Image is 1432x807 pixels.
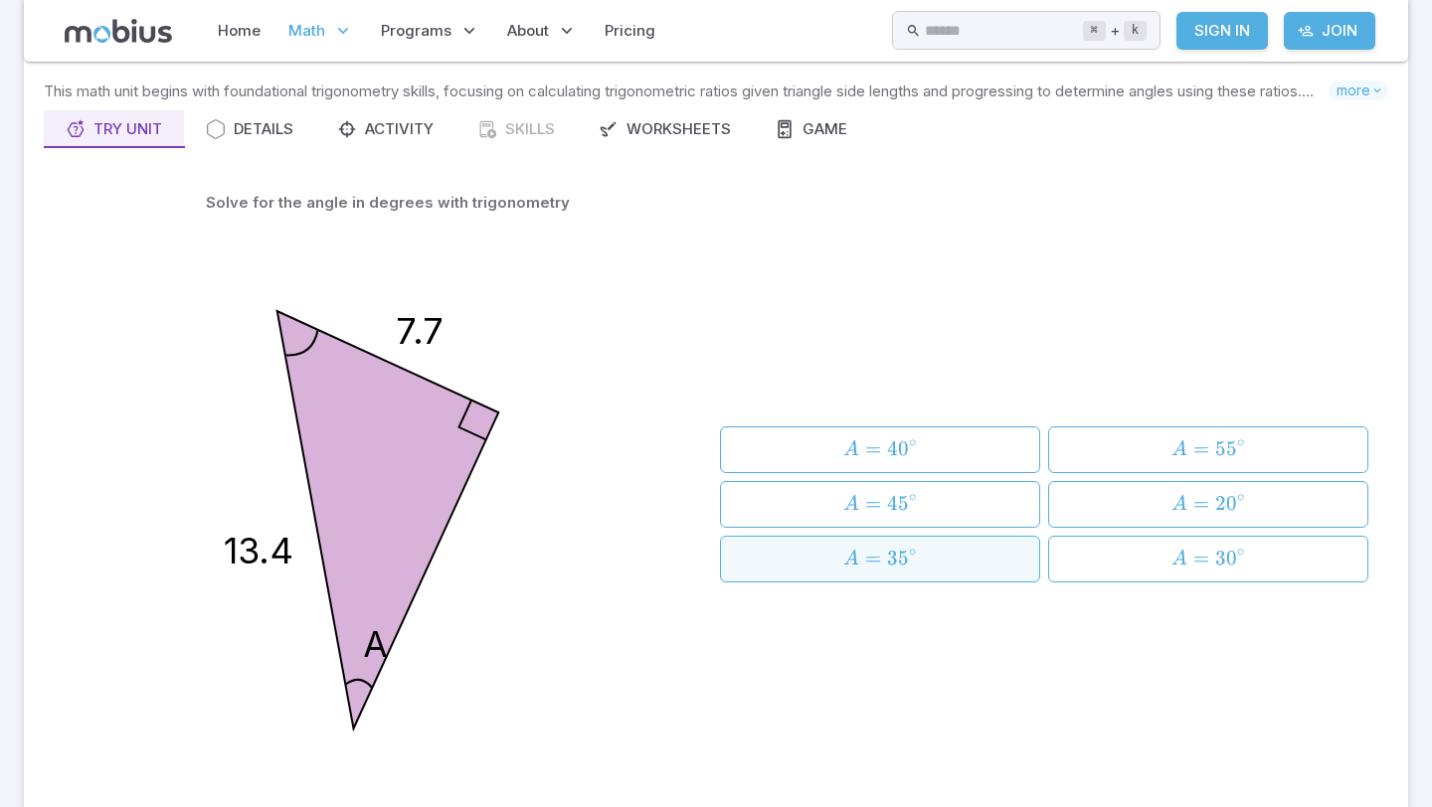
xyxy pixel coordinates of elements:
[507,20,549,42] span: About
[1215,491,1226,516] span: 2
[212,8,267,54] a: Home
[887,436,898,461] span: 4
[1171,550,1187,569] span: A
[1193,436,1209,461] span: =
[1226,436,1237,461] span: 5
[898,436,909,461] span: 0
[206,192,570,214] p: Solve for the angle in degrees with trigonometry
[1284,12,1375,50] a: Join
[865,546,881,570] span: =
[1171,495,1187,515] span: A
[898,546,909,570] span: 5
[1083,21,1106,41] kbd: ⌘
[206,118,293,140] div: Details
[1226,491,1237,516] span: 0
[887,546,898,570] span: 3
[1237,543,1244,560] span: ∘
[1215,546,1226,570] span: 3
[1193,491,1209,516] span: =
[1176,12,1268,50] a: Sign In
[1237,433,1244,450] span: ∘
[843,550,859,569] span: A
[599,8,661,54] a: Pricing
[909,543,916,560] span: ∘
[66,118,162,140] div: Try Unit
[865,491,881,516] span: =
[1124,21,1147,41] kbd: k
[288,20,325,42] span: Math
[381,20,451,42] span: Programs
[224,529,293,572] text: 13.4
[1237,488,1244,505] span: ∘
[898,491,909,516] span: 5
[843,440,859,460] span: A
[1083,19,1147,43] div: +
[909,488,916,505] span: ∘
[775,118,847,140] div: Game
[599,118,731,140] div: Worksheets
[843,495,859,515] span: A
[44,81,1329,102] p: This math unit begins with foundational trigonometry skills, focusing on calculating trigonometri...
[865,436,881,461] span: =
[337,118,434,140] div: Activity
[1171,440,1187,460] span: A
[909,433,916,450] span: ∘
[887,491,898,516] span: 4
[1226,546,1237,570] span: 0
[396,309,444,353] text: 7.7
[1193,546,1209,570] span: =
[363,622,388,666] text: A
[1215,436,1226,461] span: 5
